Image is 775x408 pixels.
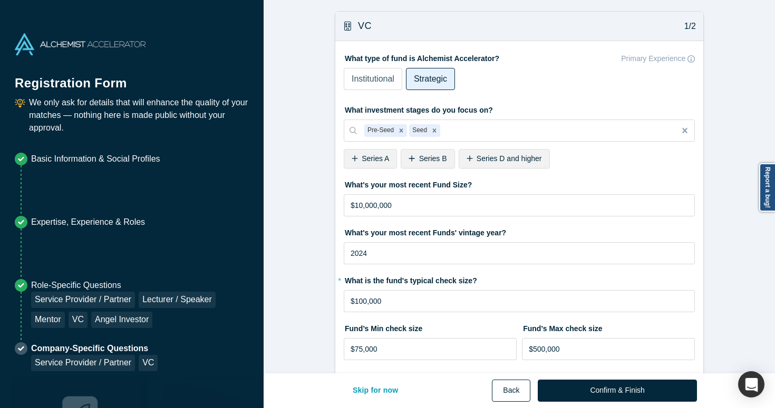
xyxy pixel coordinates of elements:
label: What's your most recent Fund Size? [344,176,695,191]
input: $ [522,338,695,360]
div: Pre-Seed [364,124,395,137]
div: VC [139,355,158,371]
button: Skip for now [342,380,410,402]
label: What is the fund's typical check size? [344,272,695,286]
label: What investment stages do you focus on? [344,101,695,116]
input: $ [344,290,695,312]
input: YYYY [344,242,695,264]
div: Mentor [31,312,65,328]
div: Series B [401,149,454,168]
span: Series B [419,154,447,163]
p: Primary Experience [621,53,685,64]
img: Alchemist Accelerator Logo [15,33,146,55]
span: Institutional [352,74,394,83]
div: Service Provider / Partner [31,292,135,308]
input: $ [344,338,517,360]
div: Remove Seed [429,124,440,137]
div: VC [69,312,88,328]
p: Role-Specific Questions [31,279,249,292]
label: How many investments does the fund make in a year? [344,367,695,382]
a: Report a bug! [759,163,775,212]
label: Fund’s Min check size [344,320,517,334]
div: Seed [409,124,429,137]
div: Angel Investor [91,312,152,328]
p: Expertise, Experience & Roles [31,216,145,228]
p: 1/2 [679,20,696,33]
p: Company-Specific Questions [31,342,158,355]
button: Back [492,380,530,402]
h1: Registration Form [15,63,249,93]
input: $ [344,194,695,216]
label: Fund’s Max check size [522,320,695,334]
div: Service Provider / Partner [31,355,135,371]
button: Confirm & Finish [538,380,696,402]
div: Series A [344,149,397,168]
label: What type of fund is Alchemist Accelerator? [344,49,695,64]
div: Series D and higher [459,149,550,168]
div: Lecturer / Speaker [139,292,216,308]
span: Series D and higher [477,154,542,163]
span: Series A [362,154,389,163]
label: What's your most recent Funds' vintage year? [344,224,695,238]
h3: VC [358,19,372,33]
p: We only ask for details that will enhance the quality of your matches — nothing here is made publ... [29,96,249,134]
span: Strategic [414,74,447,83]
div: Remove Pre-Seed [395,124,407,137]
p: Basic Information & Social Profiles [31,153,160,165]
